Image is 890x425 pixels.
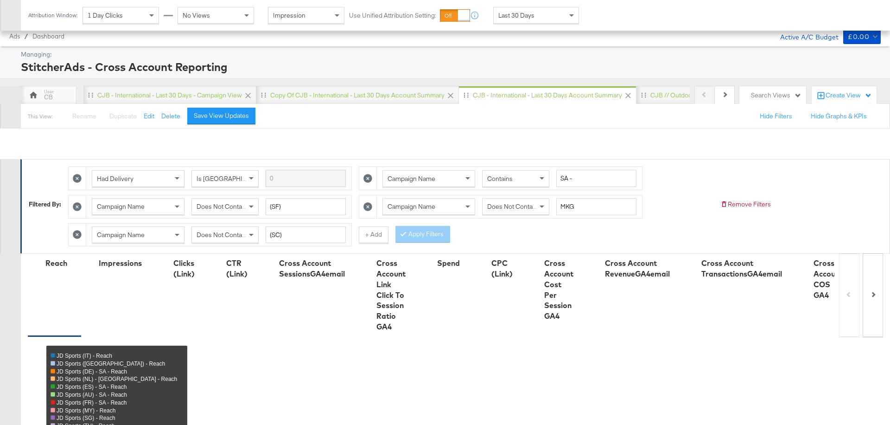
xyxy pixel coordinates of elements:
[641,92,646,97] div: Drag to reorder tab
[261,92,266,97] div: Drag to reorder tab
[109,112,137,120] span: Duplicate
[266,170,346,187] input: Enter a search term
[491,258,513,279] div: CPC (Link)
[97,174,133,183] span: Had Delivery
[701,258,782,279] div: Cross Account TransactionsGA4email
[270,91,445,100] div: Copy of CJB - International - Last 30 days Account Summary
[99,258,142,269] div: Impressions
[848,31,869,43] div: £0.00
[72,112,96,120] span: Rename
[57,368,127,375] span: JD Sports (DE) - SA - Reach
[57,384,127,390] span: JD Sports (ES) - SA - Reach
[487,202,538,211] span: Does Not Contain
[650,91,698,100] div: CJB // Outdoors
[843,29,881,44] button: £0.00
[388,174,435,183] span: Campaign Name
[173,258,195,279] div: Clicks (Link)
[28,113,52,120] div: This View:
[144,112,154,121] button: Edit
[359,226,388,243] button: + Add
[760,112,792,121] button: Hide Filters
[544,258,573,322] div: Cross Account Cost Per Session GA4
[826,91,872,100] div: Create View
[226,258,248,279] div: CTR (Link)
[20,32,32,40] span: /
[266,226,346,244] input: Enter a search term
[57,399,127,406] span: JD Sports (FR) - SA - Reach
[464,92,469,97] div: Drag to reorder tab
[273,11,305,19] span: Impression
[388,202,435,211] span: Campaign Name
[556,198,636,215] input: Enter a search term
[770,29,839,43] div: Active A/C Budget
[751,91,801,100] div: Search Views
[720,200,771,209] button: Remove Filters
[9,32,20,40] span: Ads
[57,392,127,398] span: JD Sports (AU) - SA - Reach
[45,258,67,269] div: Reach
[57,376,177,382] span: JD Sports (NL) - [GEOGRAPHIC_DATA] - Reach
[376,258,406,332] div: Cross Account Link Click To Session Ratio GA4
[97,202,145,211] span: Campaign Name
[88,92,93,97] div: Drag to reorder tab
[28,12,78,19] div: Attribution Window:
[814,258,843,300] div: Cross Account COS GA4
[197,231,247,239] span: Does Not Contain
[487,174,513,183] span: Contains
[29,200,61,209] div: Filtered By:
[21,59,878,75] div: StitcherAds - Cross Account Reporting
[811,112,867,121] button: Hide Graphs & KPIs
[473,91,622,100] div: CJB - International - Last 30 days Account Summary
[32,32,64,40] a: Dashboard
[88,11,123,19] span: 1 Day Clicks
[183,11,210,19] span: No Views
[197,202,247,211] span: Does Not Contain
[266,198,346,215] input: Enter a search term
[498,11,534,19] span: Last 30 Days
[97,231,145,239] span: Campaign Name
[57,407,115,414] span: JD Sports (MY) - Reach
[57,353,112,359] span: JD Sports (IT) - Reach
[279,258,345,279] div: Cross Account SessionsGA4email
[605,258,670,279] div: Cross Account RevenueGA4email
[161,112,180,121] button: Delete
[437,258,460,269] div: Spend
[57,415,115,421] span: JD Sports (SG) - Reach
[97,91,242,100] div: CJB - International - Last 30 days - Campaign View
[21,50,878,59] div: Managing:
[57,361,165,367] span: JD Sports ([GEOGRAPHIC_DATA]) - Reach
[194,111,249,120] div: Save View Updates
[197,174,267,183] span: Is [GEOGRAPHIC_DATA]
[556,170,636,187] input: Enter a search term
[187,108,255,124] button: Save View Updates
[44,93,53,102] div: CB
[349,11,436,20] label: Use Unified Attribution Setting:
